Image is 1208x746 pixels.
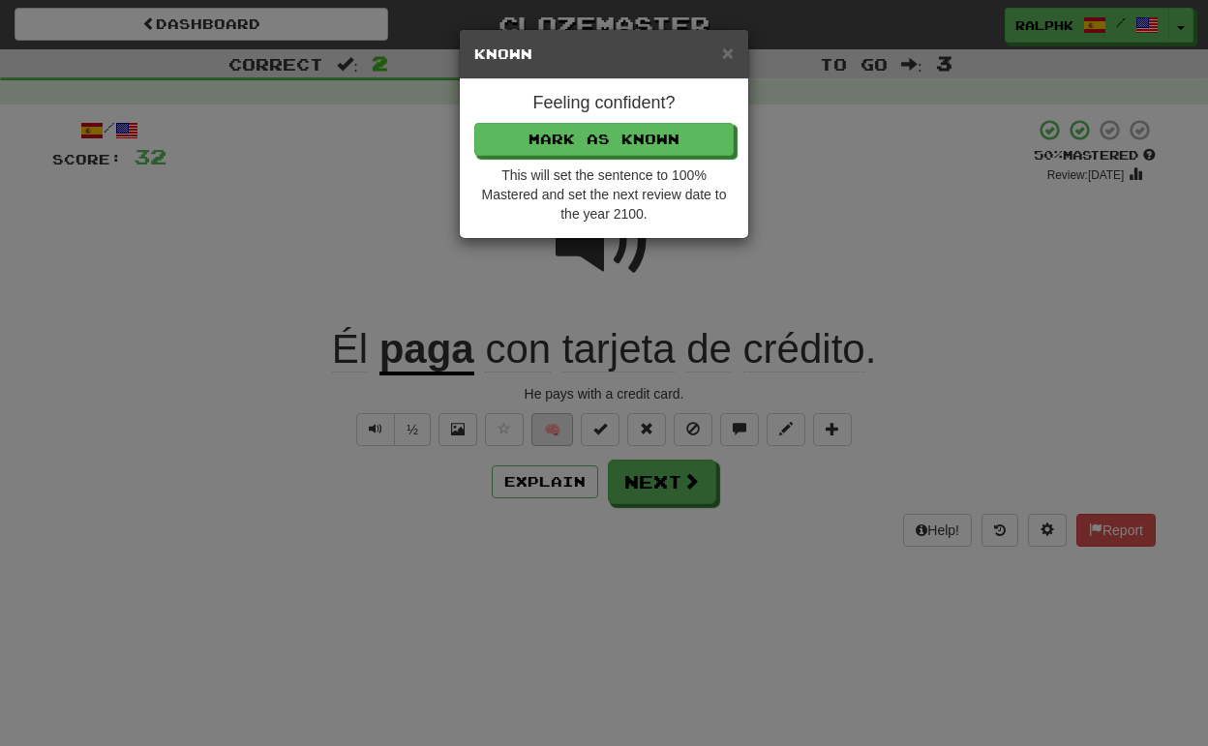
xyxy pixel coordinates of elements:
h4: Feeling confident? [474,94,734,113]
span: × [722,42,734,64]
div: This will set the sentence to 100% Mastered and set the next review date to the year 2100. [474,165,734,224]
button: Mark as Known [474,123,734,156]
h5: Known [474,45,734,64]
button: Close [722,43,734,63]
